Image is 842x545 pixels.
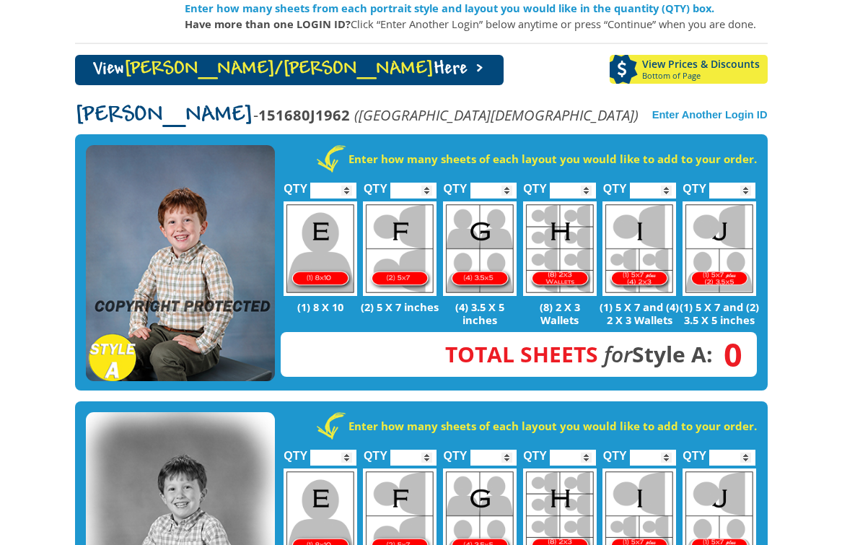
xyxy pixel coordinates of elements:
strong: Enter how many sheets from each portrait style and layout you would like in the quantity (QTY) box. [185,1,714,15]
span: 0 [713,346,742,362]
img: J [683,201,756,296]
p: Click “Enter Another Login” below anytime or press “Continue” when you are done. [185,16,768,32]
strong: Enter how many sheets of each layout you would like to add to your order. [348,152,757,166]
p: (1) 5 X 7 and (2) 3.5 X 5 inches [680,300,760,326]
label: QTY [444,434,468,469]
em: ([GEOGRAPHIC_DATA][DEMOGRAPHIC_DATA]) [354,105,639,125]
a: View[PERSON_NAME]/[PERSON_NAME]Here > [75,55,504,85]
img: E [284,201,357,296]
label: QTY [523,434,547,469]
strong: Have more than one LOGIN ID? [185,17,351,31]
a: Enter Another Login ID [652,109,768,121]
label: QTY [683,167,706,202]
p: - [75,107,639,123]
p: (1) 5 X 7 and (4) 2 X 3 Wallets [600,300,680,326]
label: QTY [683,434,706,469]
p: (2) 5 X 7 inches [360,300,440,313]
img: H [523,201,597,296]
label: QTY [523,167,547,202]
strong: Style A: [445,339,713,369]
p: (8) 2 X 3 Wallets [519,300,600,326]
img: F [363,201,437,296]
label: QTY [364,167,387,202]
label: QTY [364,434,387,469]
p: (4) 3.5 X 5 inches [440,300,520,326]
label: QTY [284,434,307,469]
label: QTY [603,167,627,202]
label: QTY [444,167,468,202]
label: QTY [603,434,627,469]
img: STYLE A [86,145,275,382]
strong: Enter how many sheets of each layout you would like to add to your order. [348,419,757,433]
span: [PERSON_NAME] [75,104,253,127]
img: I [602,201,676,296]
p: (1) 8 X 10 [281,300,361,313]
span: Total Sheets [445,339,598,369]
img: G [443,201,517,296]
em: for [604,339,632,369]
span: [PERSON_NAME]/[PERSON_NAME] [124,60,434,79]
a: View Prices & DiscountsBottom of Page [610,55,768,84]
strong: 151680J1962 [258,105,350,125]
span: Bottom of Page [642,71,768,80]
label: QTY [284,167,307,202]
